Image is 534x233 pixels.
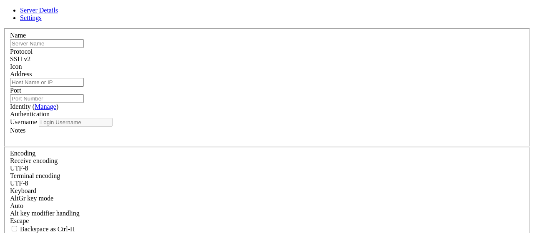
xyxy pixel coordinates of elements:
[10,180,28,187] span: UTF-8
[20,7,58,14] a: Server Details
[10,202,524,210] div: Auto
[10,32,26,39] label: Name
[10,195,53,202] label: Set the expected encoding for data received from the host. If the encodings do not match, visual ...
[10,55,30,63] span: SSH v2
[10,118,37,125] label: Username
[10,217,524,225] div: Escape
[12,226,17,231] input: Backspace as Ctrl-H
[10,225,75,233] label: If true, the backspace should send BS ('\x08', aka ^H). Otherwise the backspace key should send '...
[10,217,29,224] span: Escape
[20,225,75,233] span: Backspace as Ctrl-H
[10,87,21,94] label: Port
[10,70,32,78] label: Address
[33,103,58,110] span: ( )
[10,157,58,164] label: Set the expected encoding for data received from the host. If the encodings do not match, visual ...
[39,118,113,127] input: Login Username
[10,210,80,217] label: Controls how the Alt key is handled. Escape: Send an ESC prefix. 8-Bit: Add 128 to the typed char...
[10,39,84,48] input: Server Name
[10,63,22,70] label: Icon
[10,55,524,63] div: SSH v2
[10,172,60,179] label: The default terminal encoding. ISO-2022 enables character map translations (like graphics maps). ...
[10,94,84,103] input: Port Number
[10,103,58,110] label: Identity
[10,187,36,194] label: Keyboard
[20,14,42,21] a: Settings
[10,110,50,118] label: Authentication
[10,150,35,157] label: Encoding
[10,48,33,55] label: Protocol
[35,103,56,110] a: Manage
[10,165,28,172] span: UTF-8
[10,78,84,87] input: Host Name or IP
[10,127,25,134] label: Notes
[10,202,23,209] span: Auto
[10,180,524,187] div: UTF-8
[10,165,524,172] div: UTF-8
